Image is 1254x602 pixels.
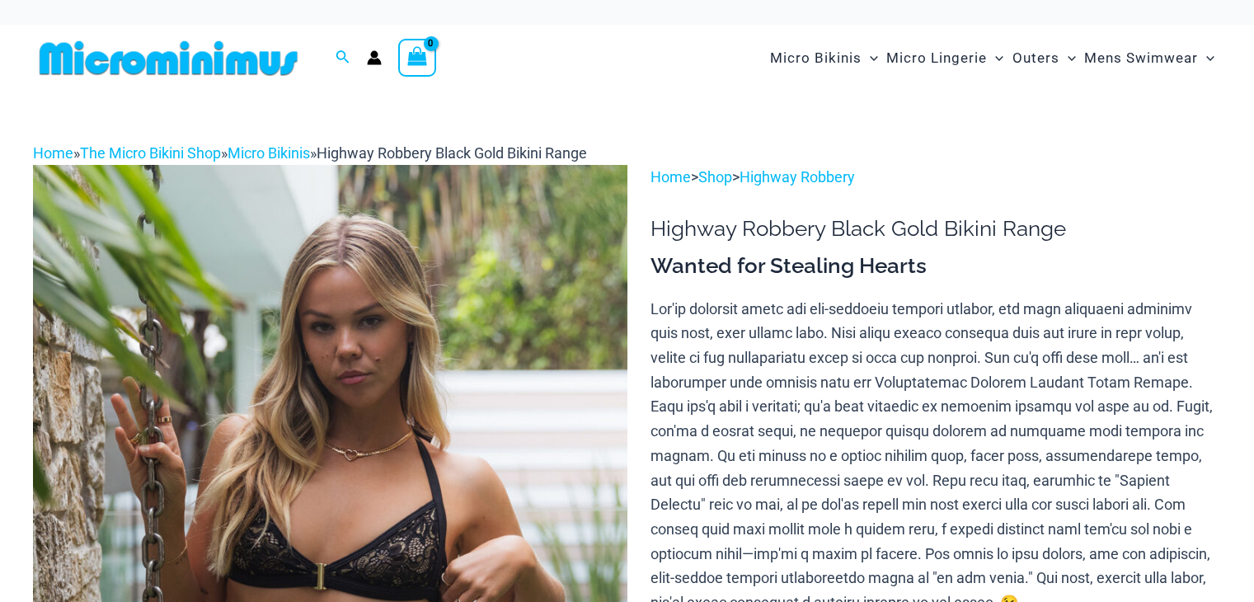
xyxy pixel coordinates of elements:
[886,37,987,79] span: Micro Lingerie
[766,33,882,83] a: Micro BikinisMenu ToggleMenu Toggle
[33,40,304,77] img: MM SHOP LOGO FLAT
[398,39,436,77] a: View Shopping Cart, empty
[33,144,587,162] span: » » »
[1059,37,1076,79] span: Menu Toggle
[882,33,1007,83] a: Micro LingerieMenu ToggleMenu Toggle
[1008,33,1080,83] a: OutersMenu ToggleMenu Toggle
[80,144,221,162] a: The Micro Bikini Shop
[770,37,862,79] span: Micro Bikinis
[228,144,310,162] a: Micro Bikinis
[740,168,855,186] a: Highway Robbery
[650,252,1221,280] h3: Wanted for Stealing Hearts
[1012,37,1059,79] span: Outers
[336,48,350,68] a: Search icon link
[317,144,587,162] span: Highway Robbery Black Gold Bikini Range
[1080,33,1219,83] a: Mens SwimwearMenu ToggleMenu Toggle
[698,168,732,186] a: Shop
[650,165,1221,190] p: > >
[650,168,691,186] a: Home
[1084,37,1198,79] span: Mens Swimwear
[1198,37,1214,79] span: Menu Toggle
[987,37,1003,79] span: Menu Toggle
[367,50,382,65] a: Account icon link
[33,144,73,162] a: Home
[763,31,1221,86] nav: Site Navigation
[862,37,878,79] span: Menu Toggle
[650,216,1221,242] h1: Highway Robbery Black Gold Bikini Range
